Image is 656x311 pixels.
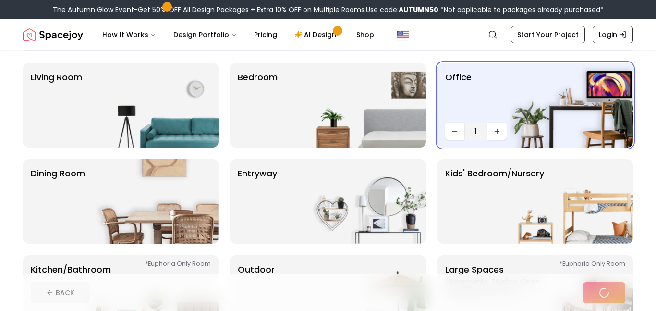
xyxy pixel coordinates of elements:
[510,63,633,148] img: Office
[31,167,85,236] p: Dining Room
[246,25,285,44] a: Pricing
[287,25,347,44] a: AI Design
[349,25,382,44] a: Shop
[303,159,426,244] img: entryway
[95,25,382,44] nav: Main
[31,71,82,140] p: Living Room
[96,63,219,148] img: Living Room
[438,5,604,14] span: *Not applicable to packages already purchased*
[23,19,633,50] nav: Global
[303,63,426,148] img: Bedroom
[23,25,83,44] a: Spacejoy
[23,25,83,44] img: Spacejoy Logo
[510,159,633,244] img: Kids' Bedroom/Nursery
[166,25,244,44] button: Design Portfolio
[445,167,544,236] p: Kids' Bedroom/Nursery
[397,29,409,40] img: United States
[468,125,484,137] span: 1
[366,5,438,14] span: Use code:
[593,26,633,43] a: Login
[399,5,438,14] b: AUTUMN50
[238,167,277,236] p: entryway
[511,26,585,43] a: Start Your Project
[96,159,219,244] img: Dining Room
[53,5,604,14] div: The Autumn Glow Event-Get 50% OFF All Design Packages + Extra 10% OFF on Multiple Rooms.
[238,71,278,140] p: Bedroom
[487,123,507,140] button: Increase quantity
[445,123,464,140] button: Decrease quantity
[95,25,164,44] button: How It Works
[445,71,472,119] p: Office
